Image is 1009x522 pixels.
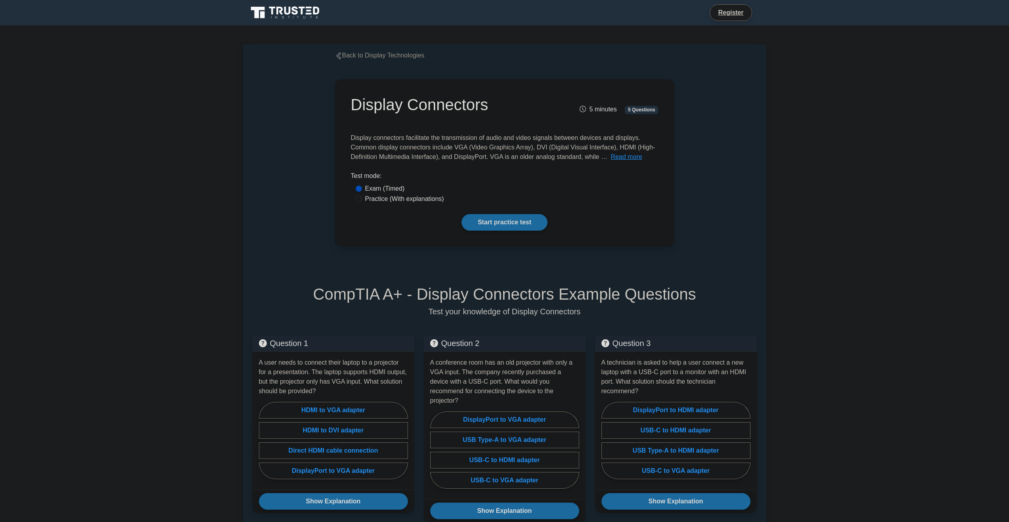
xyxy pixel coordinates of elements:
[461,214,548,231] a: Start practice test
[430,432,579,448] label: USB Type-A to VGA adapter
[713,8,748,17] a: Register
[611,152,642,162] button: Read more
[365,194,444,204] label: Practice (With explanations)
[601,338,751,348] h5: Question 3
[430,338,579,348] h5: Question 2
[601,463,751,479] label: USB-C to VGA adapter
[601,493,751,510] button: Show Explanation
[259,442,408,459] label: Direct HDMI cable connection
[253,307,757,316] p: Test your knowledge of Display Connectors
[580,106,617,113] span: 5 minutes
[430,472,579,489] label: USB-C to VGA adapter
[259,493,408,510] button: Show Explanation
[601,358,751,396] p: A technician is asked to help a user connect a new laptop with a USB-C port to a monitor with an ...
[601,422,751,439] label: USB-C to HDMI adapter
[430,411,579,428] label: DisplayPort to VGA adapter
[601,442,751,459] label: USB Type-A to HDMI adapter
[259,358,408,396] p: A user needs to connect their laptop to a projector for a presentation. The laptop supports HDMI ...
[430,358,579,405] p: A conference room has an old projector with only a VGA input. The company recently purchased a de...
[625,106,658,114] span: 5 Questions
[259,338,408,348] h5: Question 1
[351,171,659,184] div: Test mode:
[259,463,408,479] label: DisplayPort to VGA adapter
[351,134,655,160] span: Display connectors facilitate the transmission of audio and video signals between devices and dis...
[430,503,579,519] button: Show Explanation
[351,95,553,114] h1: Display Connectors
[253,285,757,304] h5: CompTIA A+ - Display Connectors Example Questions
[601,402,751,419] label: DisplayPort to HDMI adapter
[259,422,408,439] label: HDMI to DVI adapter
[259,402,408,419] label: HDMI to VGA adapter
[365,184,405,193] label: Exam (Timed)
[335,52,425,59] a: Back to Display Technologies
[430,452,579,468] label: USB-C to HDMI adapter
